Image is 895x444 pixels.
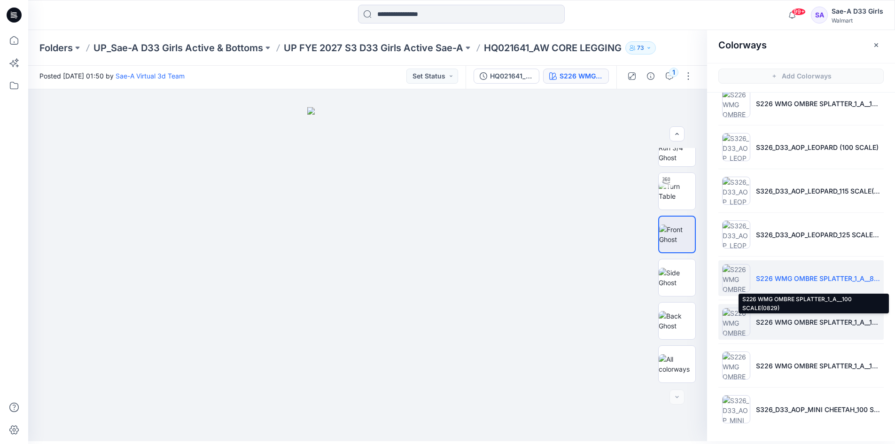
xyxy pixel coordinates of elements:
button: S226 WMG OMBRE SPLATTER_1_A__85 SCALE(0829) [543,69,609,84]
p: S226 WMG OMBRE SPLATTER_1_A__110 SCALE(0806) [756,99,880,109]
img: Front Ghost [659,225,695,244]
img: Back Ghost [659,311,695,331]
img: S326_D33_AOP_MINI CHEETAH_100 SCALE(0829) [722,395,750,423]
p: S226 WMG OMBRE SPLATTER_1_A__85 SCALE(0829) [756,273,880,283]
p: HQ021641_AW CORE LEGGING [484,41,622,55]
img: S326_D33_AOP_LEOPARD_125 SCALE(0826) [722,220,750,249]
p: 73 [637,43,644,53]
img: S226 WMG OMBRE SPLATTER_1_A__100 SCALE(0829) [722,308,750,336]
img: S326_D33_AOP_LEOPARD (100 SCALE) [722,133,750,161]
a: UP FYE 2027 S3 D33 Girls Active Sae-A [284,41,463,55]
img: eyJhbGciOiJIUzI1NiIsImtpZCI6IjAiLCJzbHQiOiJzZXMiLCJ0eXAiOiJKV1QifQ.eyJkYXRhIjp7InR5cGUiOiJzdG9yYW... [307,107,428,442]
a: UP_Sae-A D33 Girls Active & Bottoms [93,41,263,55]
p: S326_D33_AOP_MINI CHEETAH_100 SCALE(0829) [756,405,880,414]
p: S326_D33_AOP_LEOPARD_125 SCALE(0826) [756,230,880,240]
button: 73 [625,41,656,55]
div: S226 WMG OMBRE SPLATTER_1_A__85 SCALE(0829) [560,71,603,81]
img: S226 WMG OMBRE SPLATTER_1_A__85 SCALE(0829) [722,264,750,292]
div: SA [811,7,828,23]
img: S326_D33_AOP_LEOPARD_115 SCALE(0826) [722,177,750,205]
img: Turn Table [659,181,695,201]
div: Sae-A D33 Girls [832,6,883,17]
img: Side Ghost [659,268,695,288]
span: Posted [DATE] 01:50 by [39,71,185,81]
p: S326_D33_AOP_LEOPARD (100 SCALE) [756,142,879,152]
button: Details [643,69,658,84]
a: Folders [39,41,73,55]
h2: Colorways [718,39,767,51]
img: S226 WMG OMBRE SPLATTER_1_A__110 SCALE(0806) [722,89,750,117]
img: S226 WMG OMBRE SPLATTER_1_A__110 SCALE(0829) [722,351,750,380]
a: Sae-A Virtual 3d Team [116,72,185,80]
button: 1 [662,69,677,84]
p: S326_D33_AOP_LEOPARD_115 SCALE(0826) [756,186,880,196]
div: 1 [669,68,678,77]
span: 99+ [792,8,806,16]
img: Color Run 3/4 Ghost [659,133,695,163]
p: S226 WMG OMBRE SPLATTER_1_A__100 SCALE(0829) [756,317,880,327]
div: HQ021641_FULL COLORWAYS [490,71,533,81]
button: HQ021641_FULL COLORWAYS [474,69,539,84]
div: Walmart [832,17,883,24]
p: S226 WMG OMBRE SPLATTER_1_A__110 SCALE(0829) [756,361,880,371]
img: All colorways [659,354,695,374]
